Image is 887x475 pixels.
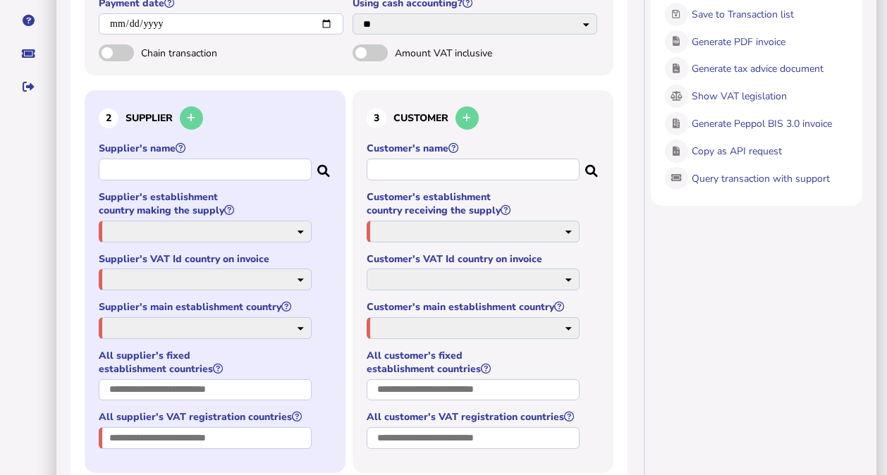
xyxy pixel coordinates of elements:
[99,410,314,424] label: All supplier's VAT registration countries
[367,349,582,376] label: All customer's fixed establishment countries
[585,161,599,172] i: Search for a dummy customer
[141,47,289,60] span: Chain transaction
[13,39,43,68] button: Raise a support ticket
[367,104,599,132] h3: Customer
[99,190,314,217] label: Supplier's establishment country making the supply
[317,161,331,172] i: Search for a dummy seller
[99,300,314,314] label: Supplier's main establishment country
[99,142,314,155] label: Supplier's name
[367,142,582,155] label: Customer's name
[367,190,582,217] label: Customer's establishment country receiving the supply
[13,6,43,35] button: Help pages
[13,72,43,101] button: Sign out
[180,106,203,130] button: Add a new supplier to the database
[99,109,118,128] div: 2
[455,106,479,130] button: Add a new customer to the database
[395,47,543,60] span: Amount VAT inclusive
[99,104,331,132] h3: Supplier
[99,349,314,376] label: All supplier's fixed establishment countries
[367,410,582,424] label: All customer's VAT registration countries
[367,109,386,128] div: 3
[367,300,582,314] label: Customer's main establishment country
[85,90,345,473] section: Define the seller
[99,252,314,266] label: Supplier's VAT Id country on invoice
[367,252,582,266] label: Customer's VAT Id country on invoice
